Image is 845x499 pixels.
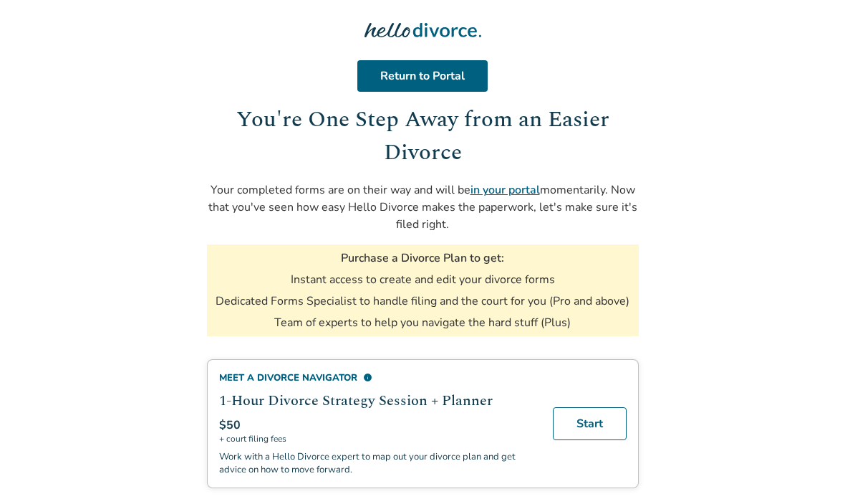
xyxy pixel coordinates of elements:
[219,417,241,433] span: $50
[363,373,372,382] span: info
[207,103,639,170] h1: You're One Step Away from an Easier Divorce
[219,390,536,412] h2: 1-Hour Divorce Strategy Session + Planner
[470,182,540,198] a: in your portal
[219,433,536,445] span: + court filing fees
[291,272,555,287] li: Instant access to create and edit your divorce forms
[553,407,627,440] a: Start
[216,293,629,309] li: Dedicated Forms Specialist to handle filing and the court for you (Pro and above)
[219,371,536,384] div: Meet a divorce navigator
[357,60,488,92] a: Return to Portal
[207,181,639,233] p: Your completed forms are on their way and will be momentarily. Now that you've seen how easy Hell...
[219,450,536,476] p: Work with a Hello Divorce expert to map out your divorce plan and get advice on how to move forward.
[341,250,504,266] h3: Purchase a Divorce Plan to get:
[274,315,571,331] li: Team of experts to help you navigate the hard stuff (Plus)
